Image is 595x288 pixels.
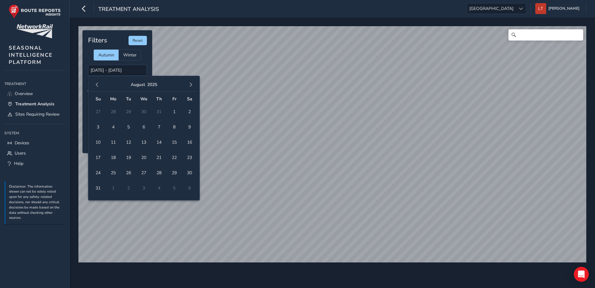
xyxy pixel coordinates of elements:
[154,122,165,132] span: 7
[184,167,195,178] span: 30
[548,3,579,14] span: [PERSON_NAME]
[184,122,195,132] span: 9
[93,137,104,148] span: 10
[138,152,149,163] span: 20
[169,106,180,117] span: 1
[108,137,119,148] span: 11
[169,167,180,178] span: 29
[131,82,145,88] button: August
[108,122,119,132] span: 4
[78,26,586,262] canvas: Map
[169,137,180,148] span: 15
[172,96,176,102] span: Fr
[93,167,104,178] span: 24
[98,52,114,58] span: Autumn
[187,96,192,102] span: Sa
[15,101,54,107] span: Treatment Analysis
[108,167,119,178] span: 25
[15,111,60,117] span: Sites Requiring Review
[140,96,148,102] span: We
[156,96,162,102] span: Th
[94,50,119,60] div: Autumn
[88,36,107,44] h4: Filters
[93,183,104,194] span: 31
[123,122,134,132] span: 5
[4,158,65,169] a: Help
[184,152,195,163] span: 23
[535,3,546,14] img: diamond-layout
[16,24,53,38] img: customer logo
[110,96,116,102] span: Mo
[129,36,147,45] button: Reset
[93,152,104,163] span: 17
[15,140,29,146] span: Devices
[138,167,149,178] span: 27
[4,109,65,119] a: Sites Requiring Review
[123,152,134,163] span: 19
[123,52,137,58] span: Winter
[154,152,165,163] span: 21
[4,148,65,158] a: Users
[15,150,26,156] span: Users
[574,267,589,282] div: Open Intercom Messenger
[15,91,33,97] span: Overview
[184,137,195,148] span: 16
[4,79,65,89] div: Treatment
[123,167,134,178] span: 26
[154,137,165,148] span: 14
[4,138,65,148] a: Devices
[154,167,165,178] span: 28
[108,152,119,163] span: 18
[9,4,61,18] img: rr logo
[9,184,62,221] p: Disclaimer: The information shown can not be solely relied upon for any safety-related decisions,...
[9,44,53,66] span: SEASONAL INTELLIGENCE PLATFORM
[14,161,23,166] span: Help
[169,152,180,163] span: 22
[535,3,582,14] button: [PERSON_NAME]
[96,96,101,102] span: Su
[4,128,65,138] div: System
[4,99,65,109] a: Treatment Analysis
[119,50,141,60] div: Winter
[93,122,104,132] span: 3
[184,106,195,117] span: 2
[138,137,149,148] span: 13
[123,137,134,148] span: 12
[4,89,65,99] a: Overview
[169,122,180,132] span: 8
[147,82,157,88] button: 2025
[508,29,583,41] input: Search
[98,5,159,14] span: Treatment Analysis
[467,3,516,14] span: [GEOGRAPHIC_DATA]
[126,96,131,102] span: Tu
[138,122,149,132] span: 6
